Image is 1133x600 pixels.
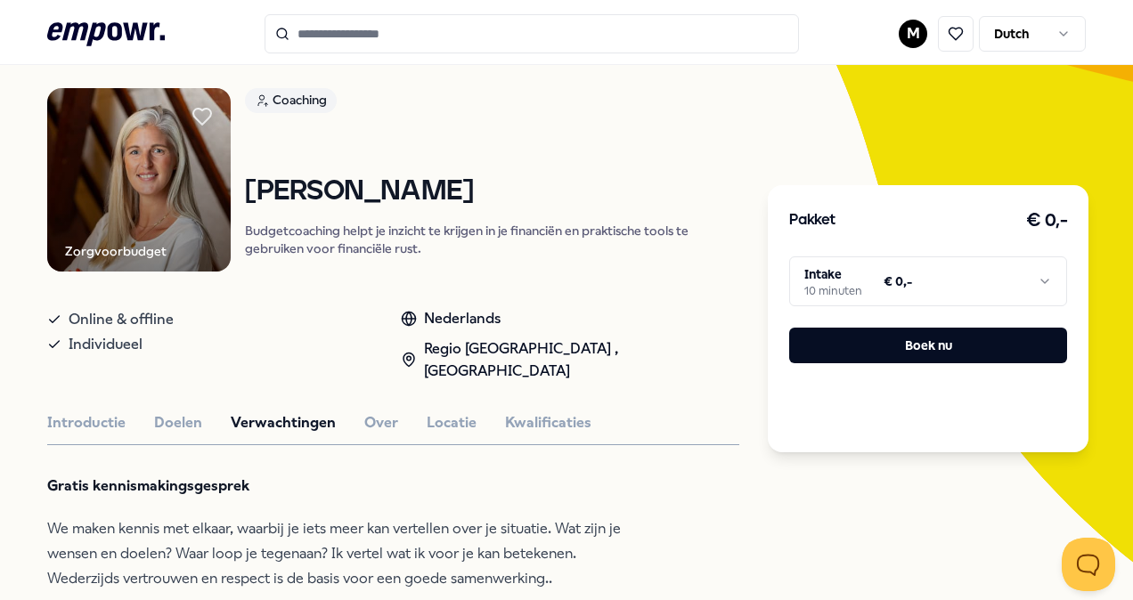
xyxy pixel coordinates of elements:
div: Zorgvoorbudget [65,241,167,261]
input: Search for products, categories or subcategories [265,14,799,53]
div: Regio [GEOGRAPHIC_DATA] , [GEOGRAPHIC_DATA] [401,337,739,383]
a: Coaching [245,88,739,119]
p: Budgetcoaching helpt je inzicht te krijgen in je financiën en praktische tools te gebruiken voor ... [245,222,739,257]
div: Nederlands [401,307,739,330]
h1: [PERSON_NAME] [245,176,739,207]
button: Verwachtingen [231,411,336,434]
iframe: Help Scout Beacon - Open [1062,538,1115,591]
span: Online & offline [69,307,174,332]
button: Boek nu [789,328,1067,363]
img: Product Image [47,88,231,272]
span: Individueel [69,332,143,357]
button: Doelen [154,411,202,434]
button: Introductie [47,411,126,434]
button: Locatie [427,411,477,434]
p: We maken kennis met elkaar, waarbij je iets meer kan vertellen over je situatie. Wat zijn je wens... [47,516,626,591]
h3: € 0,- [1026,207,1068,235]
button: M [899,20,927,48]
button: Kwalificaties [505,411,591,434]
div: Coaching [245,88,337,113]
button: Over [364,411,398,434]
h3: Pakket [789,209,835,232]
strong: Gratis kennismakingsgesprek [47,477,249,494]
